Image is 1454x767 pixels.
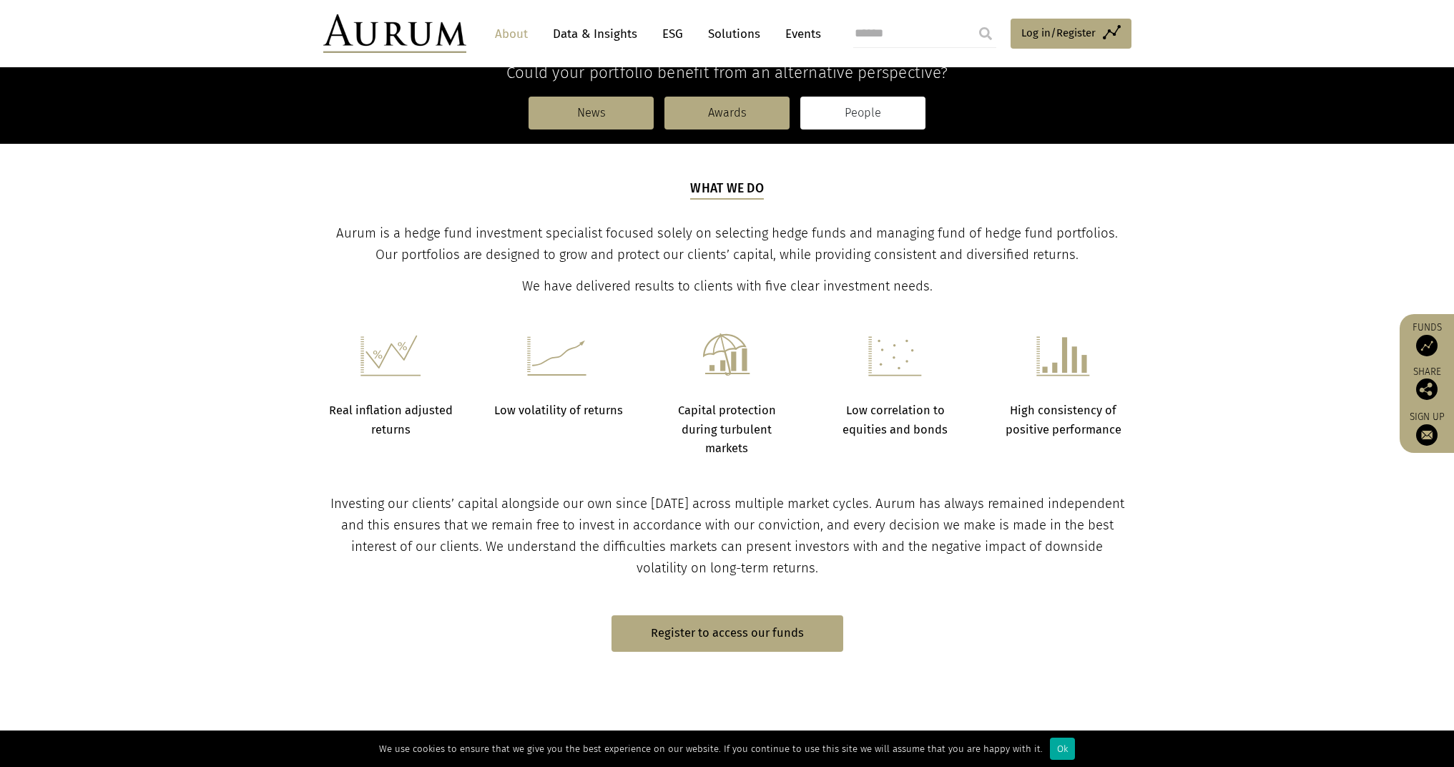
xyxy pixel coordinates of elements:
[800,97,925,130] a: People
[1416,378,1438,400] img: Share this post
[690,180,764,200] h5: What we do
[1006,404,1121,436] strong: High consistency of positive performance
[778,21,821,47] a: Events
[664,97,790,130] a: Awards
[330,496,1124,576] span: Investing our clients’ capital alongside our own since [DATE] across multiple market cycles. Auru...
[1407,367,1447,400] div: Share
[488,21,535,47] a: About
[529,97,654,130] a: News
[843,404,948,436] strong: Low correlation to equities and bonds
[1021,24,1096,41] span: Log in/Register
[701,21,767,47] a: Solutions
[655,21,690,47] a: ESG
[678,404,776,455] strong: Capital protection during turbulent markets
[323,63,1131,82] h4: Could your portfolio benefit from an alternative perspective?
[971,19,1000,48] input: Submit
[1407,321,1447,356] a: Funds
[494,404,623,417] strong: Low volatility of returns
[1416,424,1438,446] img: Sign up to our newsletter
[329,404,453,436] strong: Real inflation adjusted returns
[1416,335,1438,356] img: Access Funds
[1050,738,1075,760] div: Ok
[546,21,644,47] a: Data & Insights
[336,225,1118,263] span: Aurum is a hedge fund investment specialist focused solely on selecting hedge funds and managing ...
[323,14,466,53] img: Aurum
[611,615,843,652] a: Register to access our funds
[1407,411,1447,446] a: Sign up
[522,278,933,294] span: We have delivered results to clients with five clear investment needs.
[1011,19,1131,49] a: Log in/Register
